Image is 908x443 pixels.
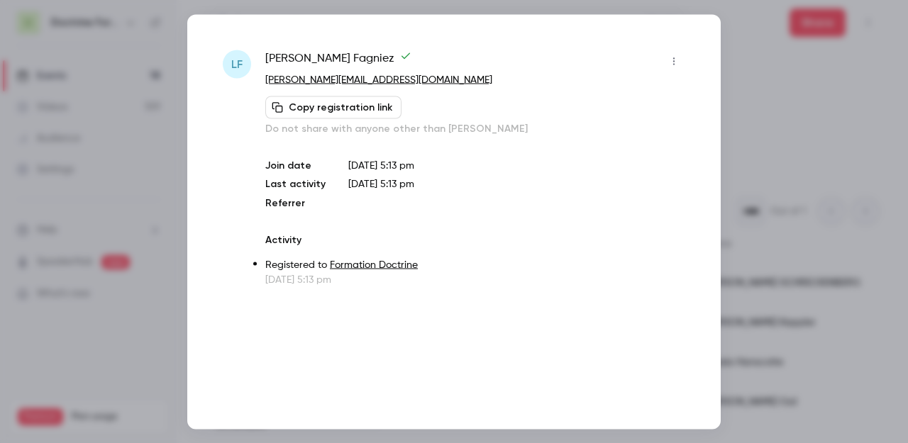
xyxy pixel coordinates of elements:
[265,257,685,272] p: Registered to
[265,121,685,135] p: Do not share with anyone other than [PERSON_NAME]
[265,158,326,172] p: Join date
[265,50,411,72] span: [PERSON_NAME] Fagniez
[265,232,685,247] p: Activity
[330,259,418,269] a: Formation Doctrine
[265,74,492,84] a: [PERSON_NAME][EMAIL_ADDRESS][DOMAIN_NAME]
[348,179,414,189] span: [DATE] 5:13 pm
[265,96,402,118] button: Copy registration link
[265,176,326,191] p: Last activity
[265,272,685,286] p: [DATE] 5:13 pm
[265,196,326,210] p: Referrer
[231,55,243,72] span: LF
[348,158,685,172] p: [DATE] 5:13 pm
